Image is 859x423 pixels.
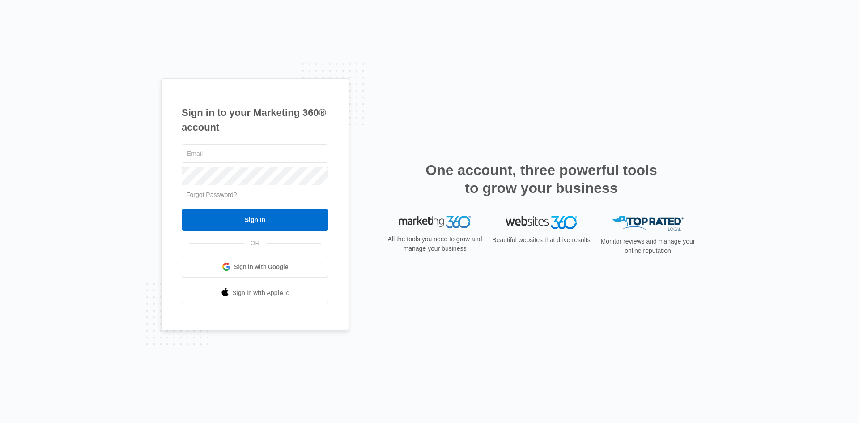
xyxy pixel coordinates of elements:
[182,105,328,135] h1: Sign in to your Marketing 360® account
[182,256,328,278] a: Sign in with Google
[182,144,328,163] input: Email
[385,235,485,253] p: All the tools you need to grow and manage your business
[491,235,591,245] p: Beautiful websites that drive results
[182,282,328,303] a: Sign in with Apple Id
[244,239,266,248] span: OR
[598,237,698,256] p: Monitor reviews and manage your online reputation
[612,216,684,231] img: Top Rated Local
[423,161,660,197] h2: One account, three powerful tools to grow your business
[234,262,289,272] span: Sign in with Google
[182,209,328,231] input: Sign In
[186,191,237,198] a: Forgot Password?
[506,216,577,229] img: Websites 360
[233,288,290,298] span: Sign in with Apple Id
[399,216,471,228] img: Marketing 360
